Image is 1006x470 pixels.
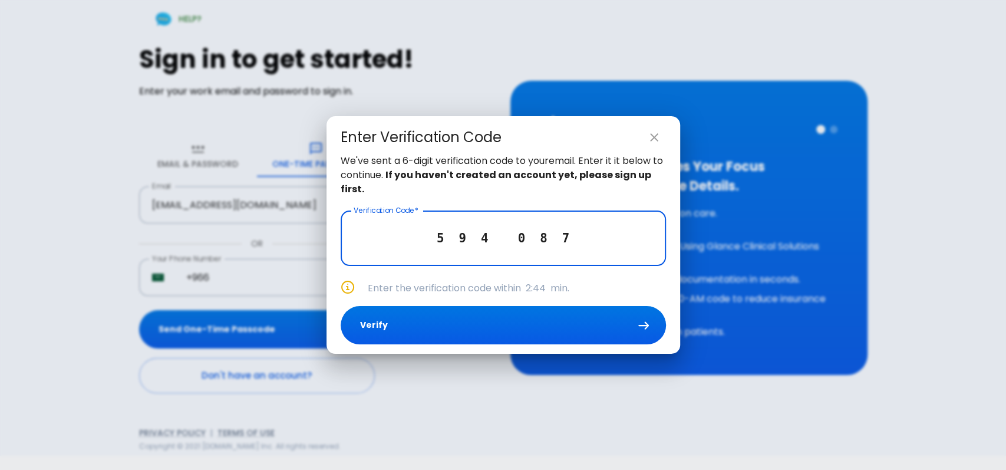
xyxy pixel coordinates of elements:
[341,154,666,196] p: We've sent a 6-digit verification code to your email . Enter it it below to continue.
[642,126,666,149] button: close
[368,281,666,295] p: Enter the verification code within min.
[341,306,666,344] button: Verify
[526,281,546,295] span: 2:44
[341,168,651,196] strong: If you haven't created an account yet, please sign up first.
[341,128,502,147] div: Enter Verification Code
